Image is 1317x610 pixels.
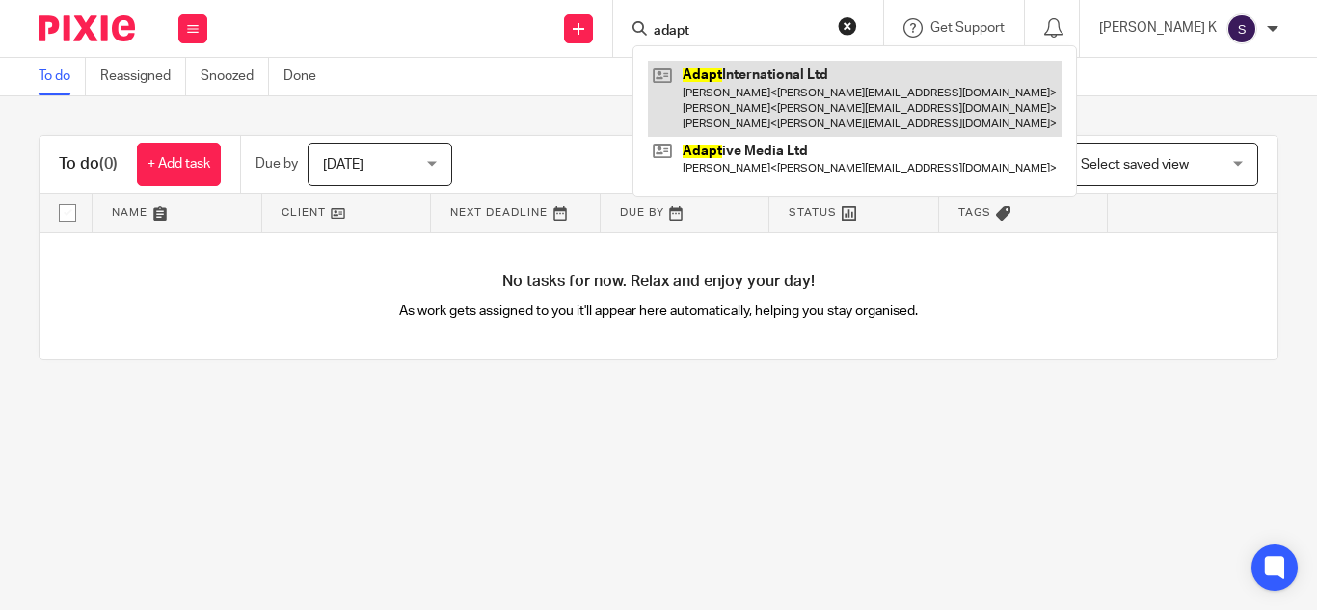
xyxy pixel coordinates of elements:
button: Clear [838,16,857,36]
span: [DATE] [323,158,363,172]
span: Get Support [930,21,1005,35]
span: Select saved view [1081,158,1189,172]
img: svg%3E [1226,13,1257,44]
span: (0) [99,156,118,172]
img: Pixie [39,15,135,41]
p: [PERSON_NAME] K [1099,18,1217,38]
input: Search [652,23,825,40]
h1: To do [59,154,118,174]
a: Snoozed [201,58,269,95]
p: Due by [255,154,298,173]
a: + Add task [137,143,221,186]
span: Tags [958,207,991,218]
a: Reassigned [100,58,186,95]
h4: No tasks for now. Relax and enjoy your day! [40,272,1277,292]
p: As work gets assigned to you it'll appear here automatically, helping you stay organised. [349,302,968,321]
a: To do [39,58,86,95]
a: Done [283,58,331,95]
